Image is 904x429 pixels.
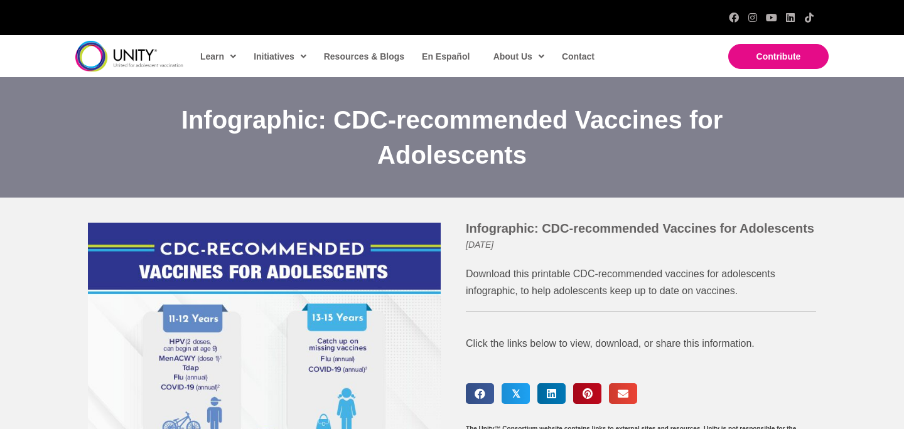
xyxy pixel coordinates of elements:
[422,51,470,61] span: En Español
[756,51,801,61] span: Contribute
[75,41,183,71] img: unity-logo-dark
[324,51,404,61] span: Resources & Blogs
[728,44,829,69] a: Contribute
[785,13,795,23] a: LinkedIn
[254,47,306,66] span: Initiatives
[512,388,520,399] i: 𝕏
[466,221,814,235] span: Infographic: CDC-recommended Vaccines for Adolescents
[729,13,739,23] a: Facebook
[804,13,814,23] a: TikTok
[416,42,475,71] a: En Español
[767,13,777,23] a: YouTube
[562,51,595,61] span: Contact
[466,265,816,299] p: Download this printable CDC-recommended vaccines for adolescents infographic, to help adolescents...
[493,47,544,66] span: About Us
[748,13,758,23] a: Instagram
[556,42,600,71] a: Contact
[181,106,723,169] span: Infographic: CDC-recommended Vaccines for Adolescents
[200,47,236,66] span: Learn
[318,42,409,71] a: Resources & Blogs
[502,383,530,404] a: 𝕏
[466,236,816,253] p: [DATE]
[466,334,816,353] p: Click the links below to view, download, or share this information.
[487,42,549,71] a: About Us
